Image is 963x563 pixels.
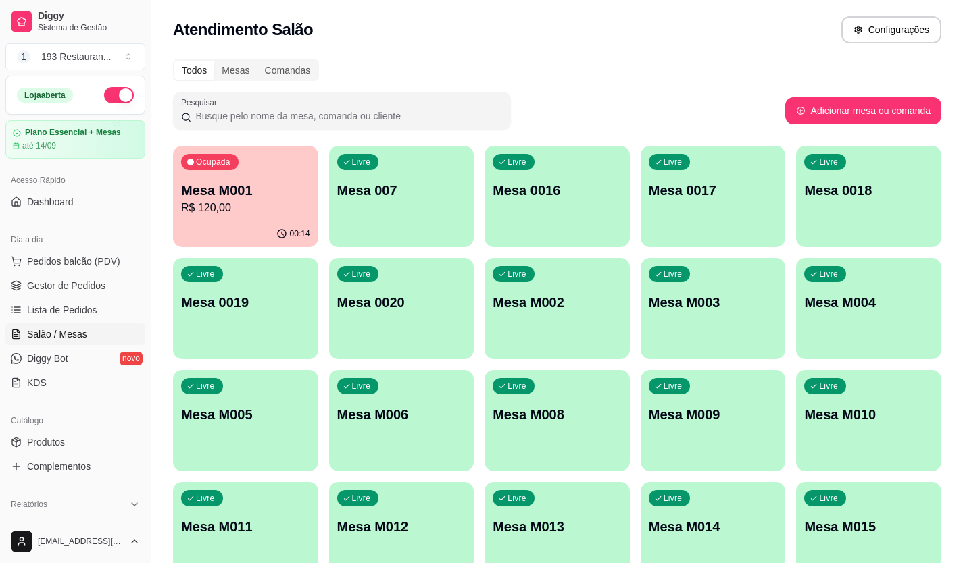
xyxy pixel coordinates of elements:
[819,269,838,279] p: Livre
[5,120,145,159] a: Plano Essencial + Mesasaté 14/09
[181,517,310,536] p: Mesa M011
[5,372,145,394] a: KDS
[41,50,112,63] div: 193 Restauran ...
[27,303,97,317] span: Lista de Pedidos
[173,258,318,359] button: LivreMesa 0019
[181,97,222,108] label: Pesquisar
[804,517,933,536] p: Mesa M015
[25,128,121,138] article: Plano Essencial + Mesas
[664,493,683,504] p: Livre
[5,410,145,431] div: Catálogo
[27,327,87,341] span: Salão / Mesas
[5,275,145,296] a: Gestor de Pedidos
[214,61,257,80] div: Mesas
[664,157,683,167] p: Livre
[819,493,838,504] p: Livre
[27,279,105,292] span: Gestor de Pedidos
[27,435,65,449] span: Produtos
[5,43,145,70] button: Select a team
[641,258,786,359] button: LivreMesa M003
[5,229,145,250] div: Dia a dia
[649,181,778,200] p: Mesa 0017
[493,517,622,536] p: Mesa M013
[796,258,941,359] button: LivreMesa M004
[27,519,116,533] span: Relatórios de vendas
[173,19,313,41] h2: Atendimento Salão
[329,258,474,359] button: LivreMesa 0020
[841,16,941,43] button: Configurações
[22,140,56,151] article: até 14/09
[493,181,622,200] p: Mesa 0016
[337,517,466,536] p: Mesa M012
[27,195,74,209] span: Dashboard
[196,493,215,504] p: Livre
[329,370,474,471] button: LivreMesa M006
[649,293,778,312] p: Mesa M003
[352,381,371,392] p: Livre
[796,146,941,247] button: LivreMesa 0018
[11,499,47,510] span: Relatórios
[664,269,683,279] p: Livre
[508,381,526,392] p: Livre
[27,352,68,365] span: Diggy Bot
[337,405,466,424] p: Mesa M006
[485,370,630,471] button: LivreMesa M008
[508,493,526,504] p: Livre
[174,61,214,80] div: Todos
[191,109,503,123] input: Pesquisar
[173,146,318,247] button: OcupadaMesa M001R$ 120,0000:14
[641,370,786,471] button: LivreMesa M009
[329,146,474,247] button: LivreMesa 007
[819,157,838,167] p: Livre
[196,157,230,167] p: Ocupada
[104,87,134,103] button: Alterar Status
[352,269,371,279] p: Livre
[796,370,941,471] button: LivreMesa M010
[5,5,145,38] a: DiggySistema de Gestão
[257,61,318,80] div: Comandas
[785,97,941,124] button: Adicionar mesa ou comanda
[493,405,622,424] p: Mesa M008
[508,269,526,279] p: Livre
[38,22,140,33] span: Sistema de Gestão
[27,254,120,268] span: Pedidos balcão (PDV)
[17,88,73,103] div: Loja aberta
[804,293,933,312] p: Mesa M004
[664,381,683,392] p: Livre
[485,258,630,359] button: LivreMesa M002
[5,348,145,369] a: Diggy Botnovo
[38,10,140,22] span: Diggy
[5,456,145,477] a: Complementos
[804,181,933,200] p: Mesa 0018
[5,323,145,345] a: Salão / Mesas
[641,146,786,247] button: LivreMesa 0017
[649,517,778,536] p: Mesa M014
[819,381,838,392] p: Livre
[27,376,47,390] span: KDS
[5,515,145,537] a: Relatórios de vendas
[181,181,310,200] p: Mesa M001
[196,269,215,279] p: Livre
[5,525,145,558] button: [EMAIL_ADDRESS][DOMAIN_NAME]
[649,405,778,424] p: Mesa M009
[352,157,371,167] p: Livre
[196,381,215,392] p: Livre
[181,200,310,216] p: R$ 120,00
[493,293,622,312] p: Mesa M002
[508,157,526,167] p: Livre
[38,536,124,547] span: [EMAIL_ADDRESS][DOMAIN_NAME]
[485,146,630,247] button: LivreMesa 0016
[337,181,466,200] p: Mesa 007
[804,405,933,424] p: Mesa M010
[5,191,145,213] a: Dashboard
[5,299,145,321] a: Lista de Pedidos
[173,370,318,471] button: LivreMesa M005
[337,293,466,312] p: Mesa 0020
[181,405,310,424] p: Mesa M005
[352,493,371,504] p: Livre
[5,169,145,191] div: Acesso Rápido
[5,431,145,453] a: Produtos
[181,293,310,312] p: Mesa 0019
[17,50,30,63] span: 1
[27,460,91,473] span: Complementos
